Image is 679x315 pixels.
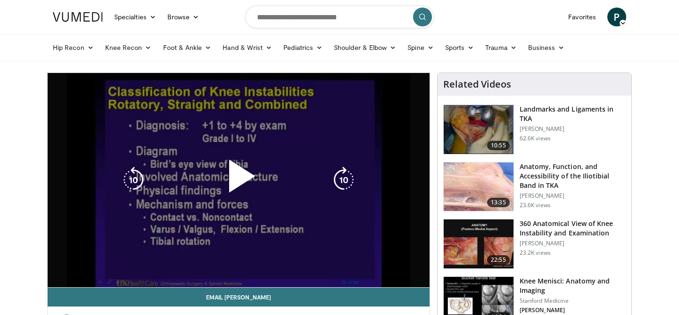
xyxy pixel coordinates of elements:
img: VuMedi Logo [53,12,103,22]
a: Hand & Wrist [217,38,278,57]
input: Search topics, interventions [245,6,434,28]
a: Spine [402,38,439,57]
img: 38616_0000_3.png.150x105_q85_crop-smart_upscale.jpg [444,162,513,211]
a: P [607,8,626,26]
a: 22:55 360 Anatomical View of Knee Instability and Examination [PERSON_NAME] 23.2K views [443,219,626,269]
p: [PERSON_NAME] [520,240,626,247]
p: 23.2K views [520,249,551,257]
a: 10:55 Landmarks and Ligaments in TKA [PERSON_NAME] 62.6K views [443,105,626,154]
span: 13:35 [487,198,510,207]
p: Stanford Medicine [520,297,626,305]
h4: Related Videos [443,79,511,90]
img: 533d6d4f-9d9f-40bd-bb73-b810ec663725.150x105_q85_crop-smart_upscale.jpg [444,219,513,268]
a: Browse [162,8,205,26]
p: 23.6K views [520,202,551,209]
a: Sports [439,38,480,57]
video-js: Video Player [48,73,430,288]
a: Knee Recon [99,38,157,57]
a: Pediatrics [278,38,328,57]
h3: Anatomy, Function, and Accessibility of the Iliotibial Band in TKA [520,162,626,190]
p: [PERSON_NAME] [520,125,626,133]
h3: 360 Anatomical View of Knee Instability and Examination [520,219,626,238]
a: Email [PERSON_NAME] [48,288,430,307]
img: 88434a0e-b753-4bdd-ac08-0695542386d5.150x105_q85_crop-smart_upscale.jpg [444,105,513,154]
h3: Landmarks and Ligaments in TKA [520,105,626,123]
a: 13:35 Anatomy, Function, and Accessibility of the Iliotibial Band in TKA [PERSON_NAME] 23.6K views [443,162,626,212]
a: Hip Recon [47,38,99,57]
a: Business [522,38,571,57]
span: 22:55 [487,255,510,265]
a: Shoulder & Elbow [328,38,402,57]
a: Favorites [563,8,602,26]
a: Specialties [108,8,162,26]
p: [PERSON_NAME] [520,192,626,200]
h3: Knee Menisci: Anatomy and Imaging [520,276,626,295]
a: Foot & Ankle [157,38,217,57]
p: [PERSON_NAME] [520,307,626,314]
button: Play Video [154,134,323,226]
p: 62.6K views [520,135,551,142]
a: Trauma [480,38,522,57]
span: 10:55 [487,141,510,150]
